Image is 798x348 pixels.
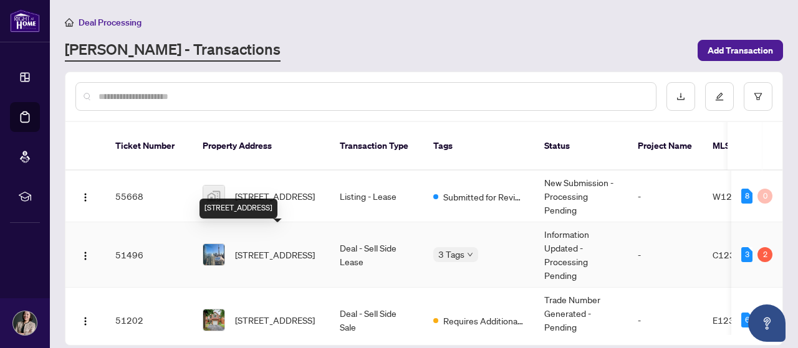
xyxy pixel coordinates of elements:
[628,222,703,288] td: -
[330,171,423,222] td: Listing - Lease
[75,186,95,206] button: Logo
[423,122,534,171] th: Tags
[713,190,766,202] span: W12439004
[438,247,464,261] span: 3 Tags
[235,313,315,327] span: [STREET_ADDRESS]
[741,247,752,262] div: 3
[443,190,524,204] span: Submitted for Review
[754,92,762,101] span: filter
[698,40,783,61] button: Add Transaction
[105,222,193,288] td: 51496
[105,122,193,171] th: Ticket Number
[80,251,90,261] img: Logo
[79,17,142,28] span: Deal Processing
[705,82,734,111] button: edit
[666,82,695,111] button: download
[715,92,724,101] span: edit
[10,9,40,32] img: logo
[467,252,473,258] span: down
[235,189,315,203] span: [STREET_ADDRESS]
[443,314,524,327] span: Requires Additional Docs
[703,122,777,171] th: MLS #
[741,189,752,204] div: 8
[757,189,772,204] div: 0
[744,82,772,111] button: filter
[628,122,703,171] th: Project Name
[65,39,281,62] a: [PERSON_NAME] - Transactions
[105,171,193,222] td: 55668
[741,313,752,327] div: 6
[676,92,685,101] span: download
[757,247,772,262] div: 2
[330,122,423,171] th: Transaction Type
[203,309,224,331] img: thumbnail-img
[713,314,762,326] span: E12367386
[534,171,628,222] td: New Submission - Processing Pending
[235,248,315,261] span: [STREET_ADDRESS]
[713,249,763,260] span: C12368079
[534,222,628,288] td: Information Updated - Processing Pending
[80,192,90,202] img: Logo
[708,40,773,60] span: Add Transaction
[80,316,90,326] img: Logo
[75,310,95,330] button: Logo
[203,244,224,265] img: thumbnail-img
[748,304,786,342] button: Open asap
[75,245,95,265] button: Logo
[199,199,277,219] div: [STREET_ADDRESS]
[203,186,224,207] img: thumbnail-img
[534,122,628,171] th: Status
[330,222,423,288] td: Deal - Sell Side Lease
[193,122,330,171] th: Property Address
[65,18,74,27] span: home
[13,311,37,335] img: Profile Icon
[628,171,703,222] td: -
